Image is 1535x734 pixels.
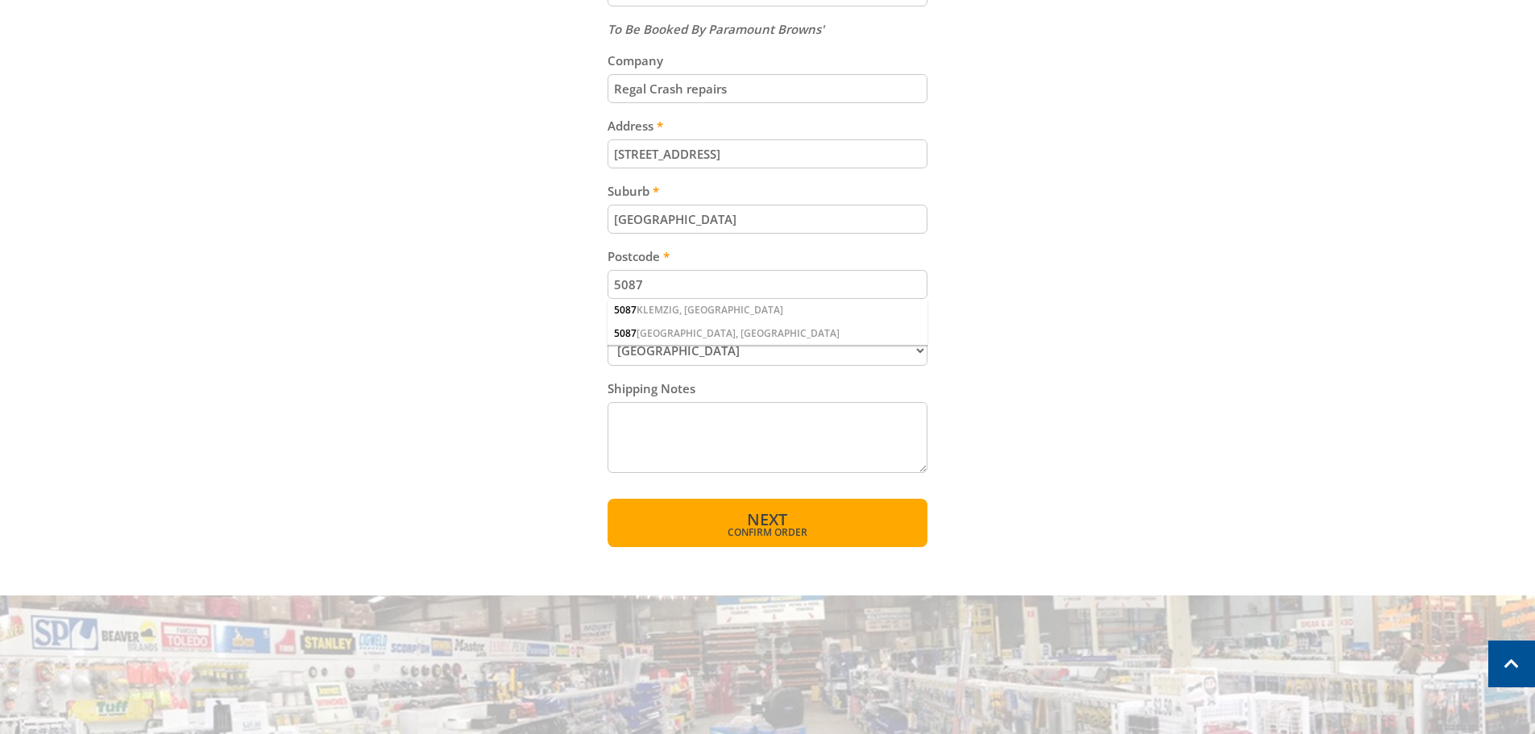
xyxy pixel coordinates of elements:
[608,335,927,366] select: Please select your state.
[608,181,927,201] label: Suburb
[642,528,893,537] span: Confirm order
[608,322,927,345] div: [GEOGRAPHIC_DATA], [GEOGRAPHIC_DATA]
[614,326,637,340] span: 5087
[608,247,927,266] label: Postcode
[608,21,824,37] em: To Be Booked By Paramount Browns'
[608,205,927,234] input: Please enter your suburb.
[608,139,927,168] input: Please enter your address.
[608,270,927,299] input: Please enter your postcode.
[747,508,787,530] span: Next
[608,499,927,547] button: Next Confirm order
[608,299,927,321] div: KLEMZIG, [GEOGRAPHIC_DATA]
[608,51,927,70] label: Company
[608,116,927,135] label: Address
[614,303,637,317] span: 5087
[608,379,927,398] label: Shipping Notes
